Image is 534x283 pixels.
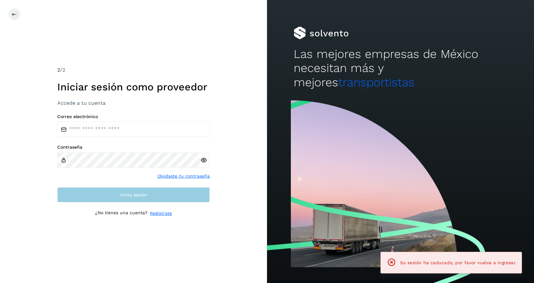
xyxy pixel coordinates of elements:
[400,260,517,265] span: Su sesión ha caducado, por favor vuelva a ingresar.
[57,81,210,93] h1: Iniciar sesión como proveedor
[57,66,210,74] div: /2
[120,193,147,197] span: Inicia sesión
[57,67,60,73] span: 2
[57,145,210,150] label: Contraseña
[338,75,414,89] span: transportistas
[294,47,507,89] h2: Las mejores empresas de México necesitan más y mejores
[95,210,147,217] p: ¿No tienes una cuenta?
[157,173,210,180] a: Olvidaste tu contraseña
[57,114,210,119] label: Correo electrónico
[57,100,210,106] h3: Accede a tu cuenta
[150,210,172,217] a: Regístrate
[57,187,210,202] button: Inicia sesión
